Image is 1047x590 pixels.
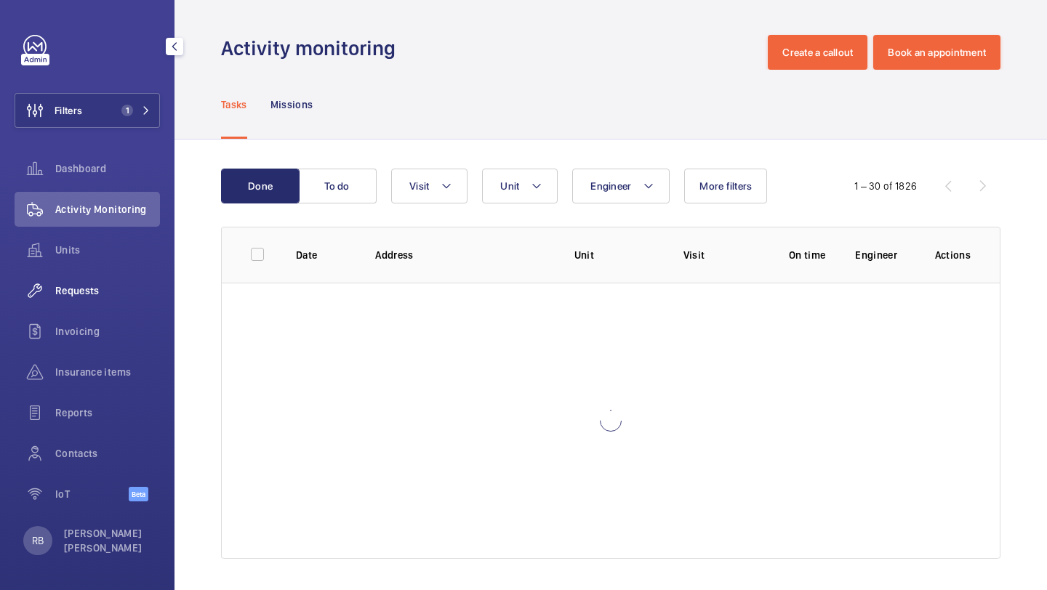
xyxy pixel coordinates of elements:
[391,169,468,203] button: Visit
[375,248,550,262] p: Address
[55,283,160,298] span: Requests
[409,180,429,192] span: Visit
[129,487,148,501] span: Beta
[935,248,971,262] p: Actions
[55,202,160,217] span: Activity Monitoring
[873,35,1000,70] button: Book an appointment
[55,405,160,420] span: Reports
[768,35,867,70] button: Create a callout
[55,243,160,257] span: Units
[296,248,352,262] p: Date
[221,97,247,112] p: Tasks
[590,180,631,192] span: Engineer
[699,180,752,192] span: More filters
[683,248,760,262] p: Visit
[855,248,911,262] p: Engineer
[298,169,377,203] button: To do
[574,248,660,262] p: Unit
[684,169,767,203] button: More filters
[15,93,160,128] button: Filters1
[782,248,832,262] p: On time
[572,169,670,203] button: Engineer
[221,169,300,203] button: Done
[854,179,917,193] div: 1 – 30 of 1826
[482,169,558,203] button: Unit
[221,35,404,62] h1: Activity monitoring
[55,103,82,118] span: Filters
[64,526,151,555] p: [PERSON_NAME] [PERSON_NAME]
[500,180,519,192] span: Unit
[121,105,133,116] span: 1
[55,487,129,501] span: IoT
[32,533,44,548] p: RB
[55,324,160,339] span: Invoicing
[270,97,313,112] p: Missions
[55,365,160,379] span: Insurance items
[55,446,160,461] span: Contacts
[55,161,160,176] span: Dashboard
